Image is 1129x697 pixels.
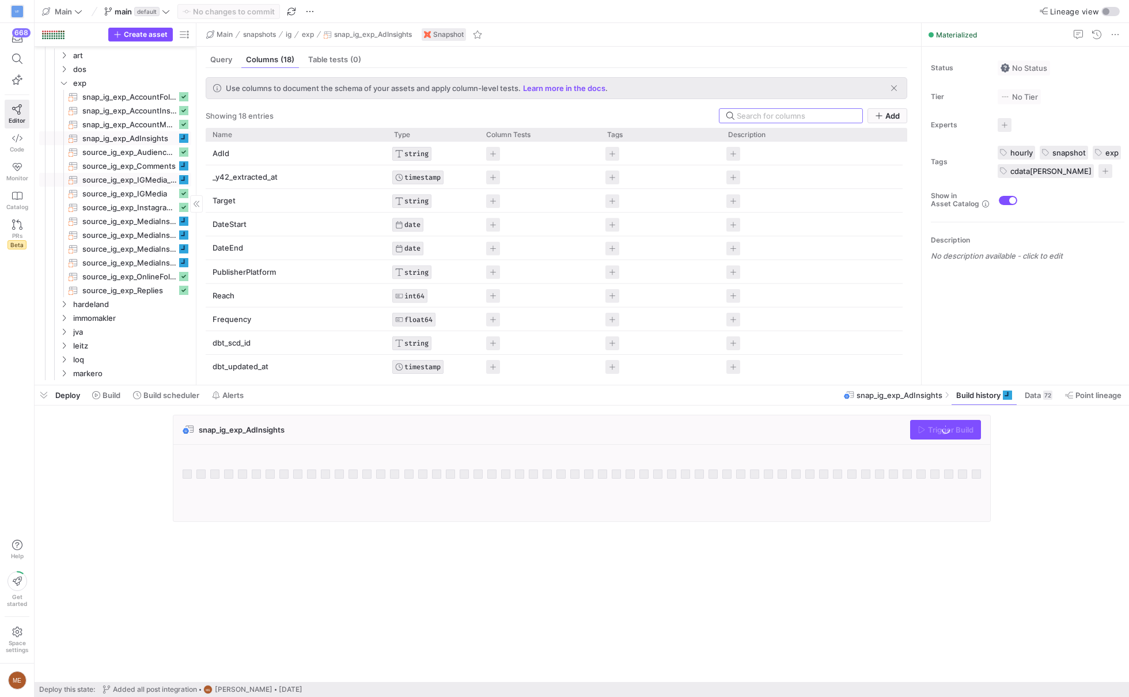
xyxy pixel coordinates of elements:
span: Create asset [124,31,168,39]
div: Press SPACE to select this row. [206,260,903,284]
a: snap_ig_exp_AdInsights​​​​​​​ [39,131,191,145]
span: source_ig_exp_Replies​​​​​​​ [82,284,177,297]
span: snap_ig_exp_AccountMediaProductType​​​​​​​ [82,118,177,131]
a: source_ig_exp_MediaInsights​​​​​​​ [39,228,191,242]
p: Reach [213,285,380,306]
div: Press SPACE to select this row. [206,213,903,236]
a: source_ig_exp_Replies​​​​​​​ [39,283,191,297]
span: Code [10,146,24,153]
a: source_ig_exp_InstagramBusinessProfile​​​​​​​ [39,200,191,214]
div: Press SPACE to select this row. [39,270,191,283]
div: Press SPACE to select this row. [39,366,191,380]
span: Show in Asset Catalog [931,192,979,208]
span: Alerts [222,391,244,400]
span: default [134,7,160,16]
div: Press SPACE to select this row. [39,283,191,297]
button: Alerts [207,385,249,405]
div: Press SPACE to select this row. [39,159,191,173]
button: Getstarted [5,567,29,612]
span: loq [73,353,190,366]
a: Learn more in the docs [523,84,605,93]
div: Press SPACE to select this row. [206,142,903,165]
span: Build [103,391,120,400]
div: Press SPACE to select this row. [39,311,191,325]
a: source_ig_exp_IGMedia_Stories​​​​​​​ [39,173,191,187]
span: Columns [246,56,294,63]
p: PublisherPlatform [213,261,380,283]
span: (18) [281,56,294,63]
span: hardeland [73,298,190,311]
button: ig [283,28,294,41]
span: No Tier [1001,92,1038,101]
span: Data [1025,391,1041,400]
div: Press SPACE to select this row. [39,76,191,90]
span: snap_ig_exp_AdInsights [857,391,942,400]
span: Build scheduler [143,391,199,400]
span: Deploy this state: [39,685,95,694]
span: Beta [7,240,26,249]
div: Press SPACE to select this row. [39,339,191,353]
span: Status [931,64,988,72]
a: VF [5,2,29,21]
button: exp [299,28,317,41]
span: immomakler [73,312,190,325]
span: STRING [404,339,429,347]
p: _y42_extracted_at [213,166,380,188]
span: cdata[PERSON_NAME] [1010,166,1092,176]
span: Query [210,56,232,63]
p: dbt_updated_at [213,355,380,377]
span: TIMESTAMP [404,363,441,371]
a: snap_ig_exp_AccountFollowerInsights​​​​​​​ [39,90,191,104]
div: Press SPACE to select this row. [39,118,191,131]
div: Press SPACE to select this row. [39,325,191,339]
span: source_ig_exp_MediaInsightReels​​​​​​​ [82,215,177,228]
span: snap_ig_exp_AdInsights [199,425,285,434]
div: Press SPACE to select this row. [39,90,191,104]
div: Press SPACE to select this row. [39,353,191,366]
button: Main [203,28,236,41]
button: Point lineage [1060,385,1127,405]
span: jva [73,325,190,339]
div: Press SPACE to select this row. [206,355,903,378]
div: Press SPACE to select this row. [39,145,191,159]
span: exp [302,31,314,39]
a: source_ig_exp_MediaInsightsStory​​​​​​​ [39,256,191,270]
span: source_ig_exp_OnlineFollowers​​​​​​​ [82,270,177,283]
button: Added all post integrationME[PERSON_NAME][DATE] [100,682,305,697]
div: Press SPACE to select this row. [206,284,903,308]
span: INT64 [404,292,425,300]
button: No statusNo Status [998,60,1050,75]
a: snap_ig_exp_AccountInsights​​​​​​​ [39,104,191,118]
div: Press SPACE to select this row. [206,236,903,260]
span: snap_ig_exp_AccountInsights​​​​​​​ [82,104,177,118]
a: source_ig_exp_MediaInsightsPost​​​​​​​ [39,242,191,256]
div: Press SPACE to select this row. [39,187,191,200]
button: Build scheduler [128,385,204,405]
a: snap_ig_exp_AccountMediaProductType​​​​​​​ [39,118,191,131]
span: art [73,49,190,62]
span: dos [73,63,190,76]
span: Editor [9,117,25,124]
div: Press SPACE to select this row. [206,189,903,213]
span: Main [217,31,233,39]
p: Description [931,236,1124,244]
a: source_ig_exp_AudienceInsights​​​​​​​ [39,145,191,159]
div: Press SPACE to select this row. [39,242,191,256]
p: No description available - click to edit [931,251,1124,260]
span: source_ig_exp_IGMedia​​​​​​​ [82,187,177,200]
a: Spacesettings [5,622,29,658]
span: STRING [404,268,429,276]
span: [PERSON_NAME] [215,685,272,694]
a: Catalog [5,186,29,215]
img: undefined [424,31,431,38]
span: Deploy [55,391,80,400]
span: TIMESTAMP [404,173,441,181]
button: No tierNo Tier [998,89,1041,104]
span: snap_ig_exp_AdInsights​​​​​​​ [82,132,177,145]
span: Catalog [6,203,28,210]
p: DateEnd [213,237,380,259]
span: Experts [931,121,988,129]
button: Help [5,535,29,565]
a: source_ig_exp_IGMedia​​​​​​​ [39,187,191,200]
span: Tags [607,131,623,139]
